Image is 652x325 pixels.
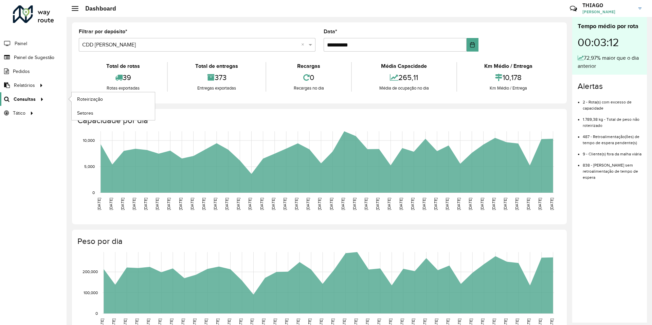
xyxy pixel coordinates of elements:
div: Km Médio / Entrega [459,62,558,70]
span: Setores [77,110,93,117]
div: Total de entregas [169,62,264,70]
text: [DATE] [143,198,148,210]
button: Choose Date [467,38,478,52]
text: [DATE] [132,198,136,210]
text: [DATE] [491,198,496,210]
text: [DATE] [514,198,519,210]
text: 100,000 [84,290,98,295]
text: [DATE] [236,198,240,210]
span: [PERSON_NAME] [582,9,633,15]
label: Data [324,27,337,36]
text: [DATE] [306,198,310,210]
text: [DATE] [120,198,125,210]
div: 39 [80,70,165,85]
text: [DATE] [178,198,183,210]
text: [DATE] [271,198,275,210]
div: Km Médio / Entrega [459,85,558,92]
text: [DATE] [410,198,415,210]
text: [DATE] [433,198,438,210]
text: [DATE] [538,198,542,210]
span: Painel [15,40,27,47]
div: 00:03:12 [578,31,641,54]
text: [DATE] [224,198,229,210]
text: 200,000 [83,270,98,274]
text: [DATE] [456,198,461,210]
li: 487 - Retroalimentação(ões) de tempo de espera pendente(s) [583,129,641,146]
text: [DATE] [399,198,403,210]
span: Painel de Sugestão [14,54,54,61]
li: 9 - Cliente(s) fora da malha viária [583,146,641,157]
div: Total de rotas [80,62,165,70]
a: Roteirização [72,92,155,106]
div: 72,97% maior que o dia anterior [578,54,641,70]
div: Recargas no dia [268,85,349,92]
text: [DATE] [109,198,113,210]
span: Roteirização [77,96,103,103]
text: [DATE] [341,198,345,210]
label: Filtrar por depósito [79,27,127,36]
text: [DATE] [294,198,298,210]
h4: Peso por dia [77,236,560,246]
text: [DATE] [155,198,159,210]
text: [DATE] [259,198,264,210]
div: 265,11 [354,70,454,85]
text: [DATE] [387,198,391,210]
text: 0 [92,190,95,195]
div: Média Capacidade [354,62,454,70]
span: Pedidos [13,68,30,75]
div: 0 [268,70,349,85]
text: [DATE] [283,198,287,210]
text: [DATE] [317,198,322,210]
span: Tático [13,110,25,117]
li: 838 - [PERSON_NAME] sem retroalimentação de tempo de espera [583,157,641,180]
h2: Dashboard [78,5,116,12]
span: Consultas [14,96,36,103]
div: Média de ocupação no dia [354,85,454,92]
span: Relatórios [14,82,35,89]
text: [DATE] [526,198,530,210]
div: 373 [169,70,264,85]
text: [DATE] [213,198,217,210]
li: 1.789,38 kg - Total de peso não roteirizado [583,111,641,129]
text: [DATE] [480,198,484,210]
text: [DATE] [445,198,449,210]
text: 0 [95,311,98,316]
text: [DATE] [201,198,206,210]
text: [DATE] [503,198,507,210]
text: [DATE] [97,198,101,210]
text: [DATE] [190,198,194,210]
div: 10,178 [459,70,558,85]
div: Tempo médio por rota [578,22,641,31]
div: Rotas exportadas [80,85,165,92]
text: [DATE] [329,198,333,210]
text: [DATE] [248,198,252,210]
div: Recargas [268,62,349,70]
h4: Capacidade por dia [77,116,560,126]
text: [DATE] [468,198,472,210]
h4: Alertas [578,81,641,91]
li: 2 - Rota(s) com excesso de capacidade [583,94,641,111]
h3: THIAGO [582,2,633,8]
text: [DATE] [166,198,171,210]
text: [DATE] [375,198,380,210]
text: [DATE] [422,198,426,210]
div: Entregas exportadas [169,85,264,92]
text: [DATE] [549,198,554,210]
text: [DATE] [352,198,357,210]
text: [DATE] [364,198,368,210]
text: 5,000 [84,164,95,169]
span: Clear all [301,41,307,49]
text: 10,000 [83,138,95,142]
a: Setores [72,106,155,120]
a: Contato Rápido [566,1,581,16]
